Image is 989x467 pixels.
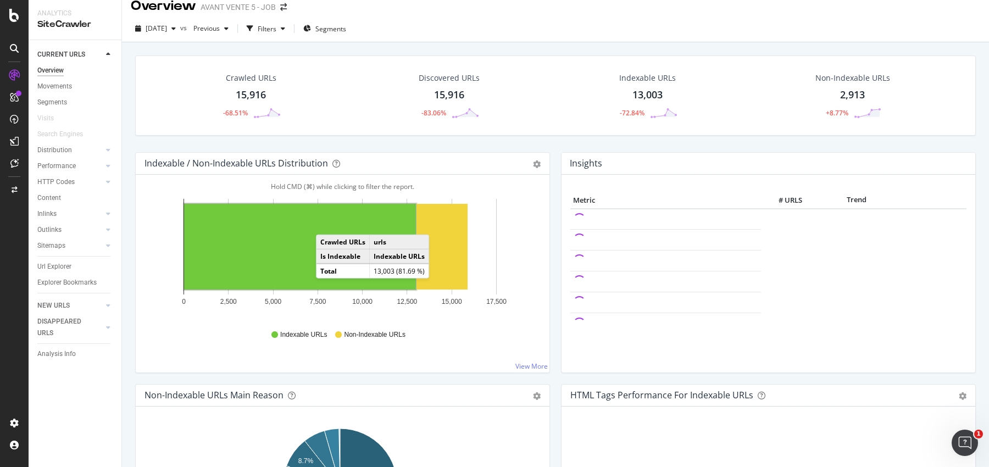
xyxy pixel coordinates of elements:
span: Previous [189,24,220,33]
div: Analysis Info [37,348,76,360]
div: gear [533,160,541,168]
span: Indexable URLs [280,330,327,340]
th: # URLS [761,192,805,209]
div: NEW URLS [37,300,70,312]
th: Metric [570,192,761,209]
div: Outlinks [37,224,62,236]
a: View More [515,362,548,371]
td: Total [316,264,370,278]
div: Movements [37,81,72,92]
td: Crawled URLs [316,235,370,249]
td: Is Indexable [316,249,370,264]
iframe: Intercom live chat [952,430,978,456]
span: Segments [315,24,346,34]
td: 13,003 (81.69 %) [370,264,429,278]
div: arrow-right-arrow-left [280,3,287,11]
div: Indexable / Non-Indexable URLs Distribution [145,158,328,169]
div: 13,003 [632,88,663,102]
div: Segments [37,97,67,108]
div: gear [533,392,541,400]
div: Inlinks [37,208,57,220]
div: Non-Indexable URLs Main Reason [145,390,284,401]
button: Segments [299,20,351,37]
div: +8.77% [826,108,848,118]
button: [DATE] [131,20,180,37]
div: Discovered URLs [419,73,480,84]
div: SiteCrawler [37,18,113,31]
div: 15,916 [434,88,464,102]
a: Overview [37,65,114,76]
a: Outlinks [37,224,103,236]
div: 15,916 [236,88,266,102]
div: AVANT VENTE 5 - JOB [201,2,276,13]
span: 2025 Sep. 26th [146,24,167,33]
a: Analysis Info [37,348,114,360]
div: Url Explorer [37,261,71,273]
div: Explorer Bookmarks [37,277,97,288]
a: Visits [37,113,65,124]
div: Performance [37,160,76,172]
a: Movements [37,81,114,92]
a: Sitemaps [37,240,103,252]
text: 17,500 [486,298,507,305]
span: 1 [974,430,983,438]
span: vs [180,23,189,32]
text: 15,000 [442,298,462,305]
button: Filters [242,20,290,37]
div: -72.84% [620,108,644,118]
h4: Insights [570,156,602,171]
a: Performance [37,160,103,172]
a: Explorer Bookmarks [37,277,114,288]
div: HTML Tags Performance for Indexable URLs [570,390,753,401]
text: 0 [182,298,186,305]
div: DISAPPEARED URLS [37,316,93,339]
div: -68.51% [223,108,248,118]
svg: A chart. [145,192,536,320]
a: Content [37,192,114,204]
div: Distribution [37,144,72,156]
div: Search Engines [37,129,83,140]
text: 12,500 [397,298,418,305]
div: gear [959,392,966,400]
a: Search Engines [37,129,94,140]
div: Crawled URLs [226,73,276,84]
a: Inlinks [37,208,103,220]
text: 8.7% [298,457,314,465]
th: Trend [805,192,909,209]
div: HTTP Codes [37,176,75,188]
a: Distribution [37,144,103,156]
div: Indexable URLs [619,73,676,84]
div: Analytics [37,9,113,18]
div: Sitemaps [37,240,65,252]
div: Content [37,192,61,204]
a: NEW URLS [37,300,103,312]
span: Non-Indexable URLs [344,330,405,340]
td: urls [370,235,429,249]
text: 2,500 [220,298,237,305]
text: 5,000 [265,298,281,305]
text: 10,000 [352,298,373,305]
div: Visits [37,113,54,124]
td: Indexable URLs [370,249,429,264]
div: Non-Indexable URLs [815,73,890,84]
a: Segments [37,97,114,108]
a: DISAPPEARED URLS [37,316,103,339]
a: CURRENT URLS [37,49,103,60]
div: Overview [37,65,64,76]
div: -83.06% [421,108,446,118]
text: 7,500 [309,298,326,305]
a: HTTP Codes [37,176,103,188]
div: Filters [258,24,276,34]
button: Previous [189,20,233,37]
a: Url Explorer [37,261,114,273]
div: 2,913 [840,88,865,102]
div: CURRENT URLS [37,49,85,60]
